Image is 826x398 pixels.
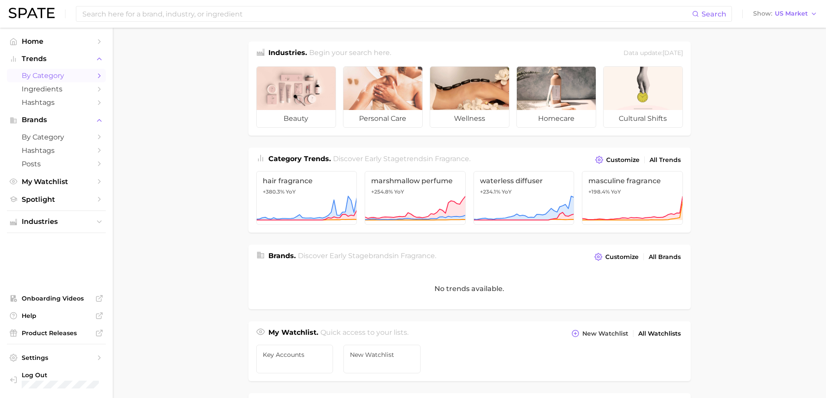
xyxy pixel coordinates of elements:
a: Home [7,35,106,48]
button: ShowUS Market [751,8,819,19]
span: Product Releases [22,329,91,337]
a: Spotlight [7,193,106,206]
span: YoY [502,188,512,195]
span: personal care [343,110,422,127]
button: Industries [7,215,106,228]
a: Hashtags [7,96,106,109]
span: waterless diffuser [480,177,568,185]
span: homecare [517,110,596,127]
a: Key Accounts [256,345,333,373]
a: wellness [430,66,509,128]
a: Log out. Currently logged in with e-mail laura.epstein@givaudan.com. [7,369,106,391]
span: Help [22,312,91,320]
button: Brands [7,113,106,126]
a: All Brands [646,251,683,263]
span: Category Trends . [268,155,331,163]
span: Onboarding Videos [22,294,91,302]
span: New Watchlist [350,351,414,358]
a: cultural shifts [603,66,683,128]
span: Posts [22,160,91,168]
button: Trends [7,52,106,65]
span: My Watchlist [22,178,91,186]
a: marshmallow perfume+254.8% YoY [365,171,466,225]
div: No trends available. [248,268,691,309]
span: YoY [611,188,621,195]
span: Show [753,11,772,16]
img: SPATE [9,8,55,18]
span: YoY [286,188,296,195]
span: wellness [430,110,509,127]
span: Hashtags [22,146,91,155]
span: Brands [22,116,91,124]
span: Settings [22,354,91,362]
a: personal care [343,66,423,128]
span: beauty [257,110,336,127]
a: homecare [516,66,596,128]
span: US Market [775,11,808,16]
a: by Category [7,69,106,82]
span: Hashtags [22,98,91,107]
span: New Watchlist [582,330,628,337]
span: All Trends [650,156,681,164]
h1: My Watchlist. [268,327,318,340]
a: All Watchlists [636,328,683,340]
span: fragrance [401,252,435,260]
span: All Brands [649,253,681,261]
a: Posts [7,157,106,171]
span: cultural shifts [604,110,682,127]
a: by Category [7,130,106,144]
span: Log Out [22,371,110,379]
span: fragrance [435,155,469,163]
span: +198.4% [588,188,610,195]
h2: Begin your search here. [309,48,391,59]
span: +234.1% [480,188,500,195]
h1: Industries. [268,48,307,59]
span: marshmallow perfume [371,177,459,185]
span: by Category [22,133,91,141]
a: Onboarding Videos [7,292,106,305]
span: Trends [22,55,91,63]
span: Ingredients [22,85,91,93]
span: Search [702,10,726,18]
a: Settings [7,351,106,364]
span: masculine fragrance [588,177,676,185]
span: +254.8% [371,188,393,195]
input: Search here for a brand, industry, or ingredient [82,6,692,21]
button: Customize [592,251,640,263]
div: Data update: [DATE] [624,48,683,59]
a: New Watchlist [343,345,421,373]
h2: Quick access to your lists. [320,327,408,340]
span: Industries [22,218,91,226]
a: waterless diffuser+234.1% YoY [473,171,575,225]
span: Discover Early Stage trends in . [333,155,470,163]
a: My Watchlist [7,175,106,188]
span: Customize [605,253,639,261]
span: Home [22,37,91,45]
span: Discover Early Stage brands in . [298,252,436,260]
a: hair fragrance+380.3% YoY [256,171,357,225]
a: masculine fragrance+198.4% YoY [582,171,683,225]
a: Help [7,309,106,322]
span: +380.3% [263,188,284,195]
span: by Category [22,71,91,80]
span: Spotlight [22,195,91,204]
span: YoY [394,188,404,195]
a: Ingredients [7,82,106,96]
button: Customize [593,154,641,166]
button: New Watchlist [569,327,630,340]
a: beauty [256,66,336,128]
span: Brands . [268,252,296,260]
a: All Trends [647,154,683,166]
span: hair fragrance [263,177,351,185]
a: Hashtags [7,144,106,157]
span: Customize [606,156,640,164]
span: Key Accounts [263,351,327,358]
a: Product Releases [7,327,106,340]
span: All Watchlists [638,330,681,337]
